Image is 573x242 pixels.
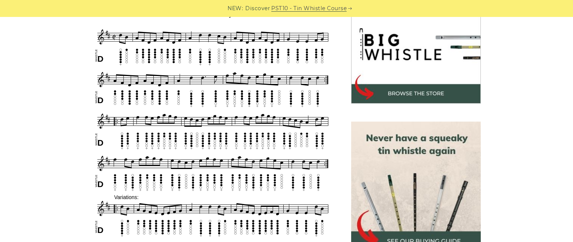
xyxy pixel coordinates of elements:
span: Discover [245,4,270,13]
a: PST10 - Tin Whistle Course [271,4,347,13]
span: NEW: [228,4,243,13]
